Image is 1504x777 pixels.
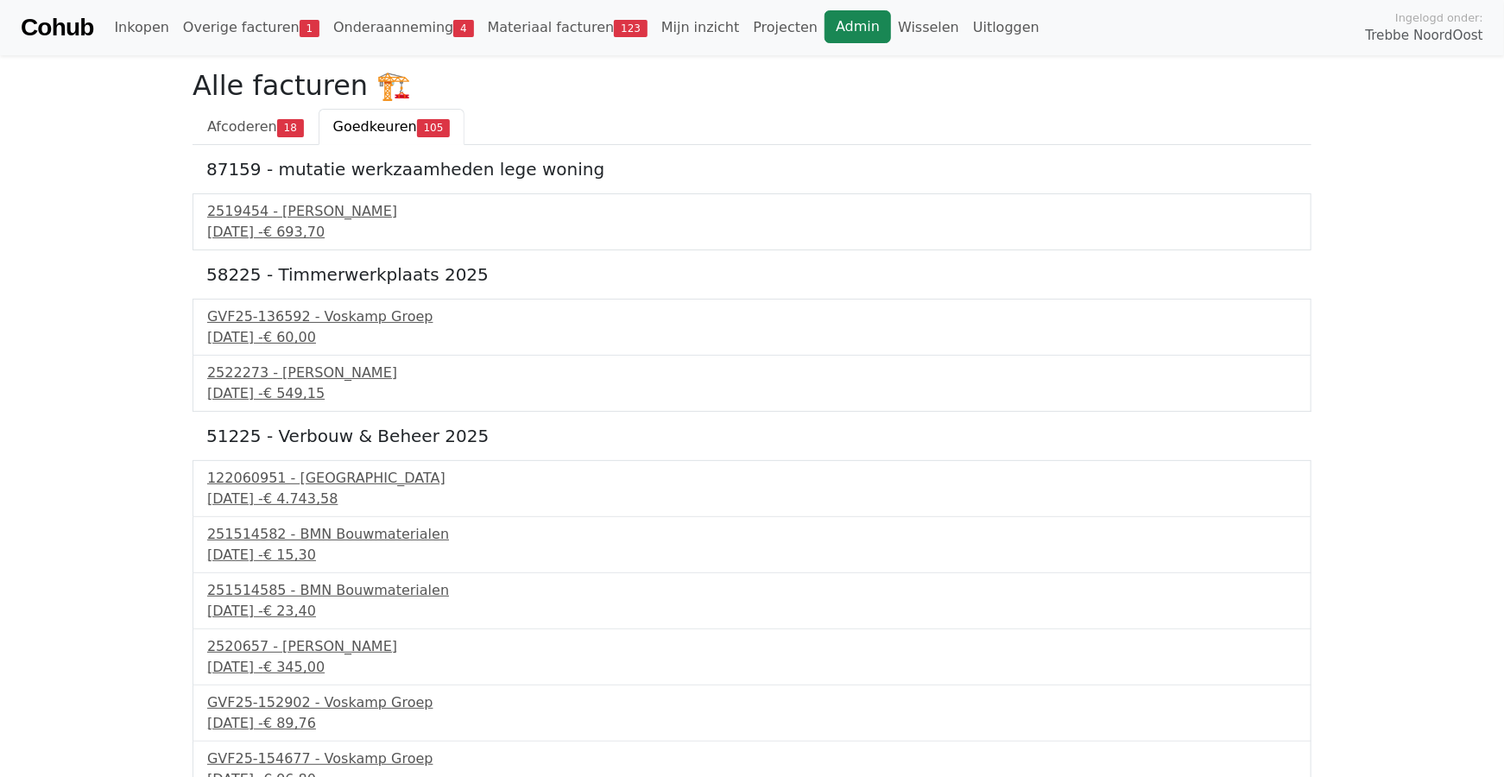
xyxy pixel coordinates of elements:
[654,10,747,45] a: Mijn inzicht
[481,10,654,45] a: Materiaal facturen123
[207,692,1297,713] div: GVF25-152902 - Voskamp Groep
[207,363,1297,404] a: 2522273 - [PERSON_NAME][DATE] -€ 549,15
[207,383,1297,404] div: [DATE] -
[207,580,1297,622] a: 251514585 - BMN Bouwmaterialen[DATE] -€ 23,40
[207,580,1297,601] div: 251514585 - BMN Bouwmaterialen
[333,118,417,135] span: Goedkeuren
[1366,26,1483,46] span: Trebbe NoordOost
[300,20,319,37] span: 1
[263,715,316,731] span: € 89,76
[21,7,93,48] a: Cohub
[207,201,1297,222] div: 2519454 - [PERSON_NAME]
[193,69,1311,102] h2: Alle facturen 🏗️
[1395,9,1483,26] span: Ingelogd onder:
[263,224,325,240] span: € 693,70
[263,659,325,675] span: € 345,00
[207,118,277,135] span: Afcoderen
[193,109,319,145] a: Afcoderen18
[207,468,1297,489] div: 122060951 - [GEOGRAPHIC_DATA]
[319,109,465,145] a: Goedkeuren105
[206,426,1298,446] h5: 51225 - Verbouw & Beheer 2025
[263,546,316,563] span: € 15,30
[207,636,1297,657] div: 2520657 - [PERSON_NAME]
[966,10,1046,45] a: Uitloggen
[176,10,326,45] a: Overige facturen1
[263,329,316,345] span: € 60,00
[417,119,451,136] span: 105
[207,657,1297,678] div: [DATE] -
[207,524,1297,545] div: 251514582 - BMN Bouwmaterialen
[207,524,1297,565] a: 251514582 - BMN Bouwmaterialen[DATE] -€ 15,30
[207,306,1297,348] a: GVF25-136592 - Voskamp Groep[DATE] -€ 60,00
[207,636,1297,678] a: 2520657 - [PERSON_NAME][DATE] -€ 345,00
[207,327,1297,348] div: [DATE] -
[207,201,1297,243] a: 2519454 - [PERSON_NAME][DATE] -€ 693,70
[263,385,325,401] span: € 549,15
[207,468,1297,509] a: 122060951 - [GEOGRAPHIC_DATA][DATE] -€ 4.743,58
[614,20,648,37] span: 123
[263,603,316,619] span: € 23,40
[207,713,1297,734] div: [DATE] -
[207,601,1297,622] div: [DATE] -
[207,222,1297,243] div: [DATE] -
[206,159,1298,180] h5: 87159 - mutatie werkzaamheden lege woning
[891,10,966,45] a: Wisselen
[207,363,1297,383] div: 2522273 - [PERSON_NAME]
[453,20,473,37] span: 4
[207,749,1297,769] div: GVF25-154677 - Voskamp Groep
[207,306,1297,327] div: GVF25-136592 - Voskamp Groep
[326,10,481,45] a: Onderaanneming4
[107,10,175,45] a: Inkopen
[263,490,338,507] span: € 4.743,58
[207,489,1297,509] div: [DATE] -
[207,692,1297,734] a: GVF25-152902 - Voskamp Groep[DATE] -€ 89,76
[746,10,825,45] a: Projecten
[207,545,1297,565] div: [DATE] -
[277,119,304,136] span: 18
[206,264,1298,285] h5: 58225 - Timmerwerkplaats 2025
[825,10,891,43] a: Admin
